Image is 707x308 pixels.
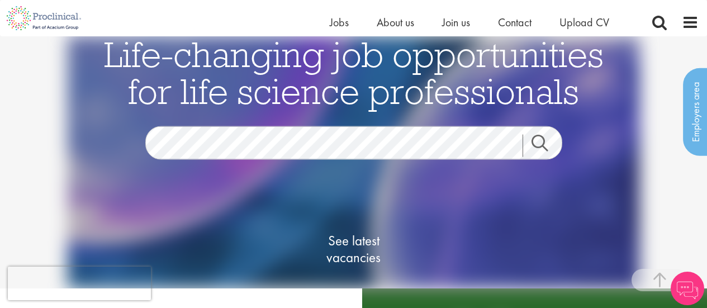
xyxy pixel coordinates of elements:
[104,32,604,113] span: Life-changing job opportunities for life science professionals
[559,15,609,30] a: Upload CV
[377,15,414,30] a: About us
[523,135,571,157] a: Job search submit button
[8,267,151,300] iframe: reCAPTCHA
[671,272,704,305] img: Chatbot
[330,15,349,30] a: Jobs
[498,15,532,30] a: Contact
[67,36,640,288] img: candidate home
[442,15,470,30] a: Join us
[298,233,410,266] span: See latest vacancies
